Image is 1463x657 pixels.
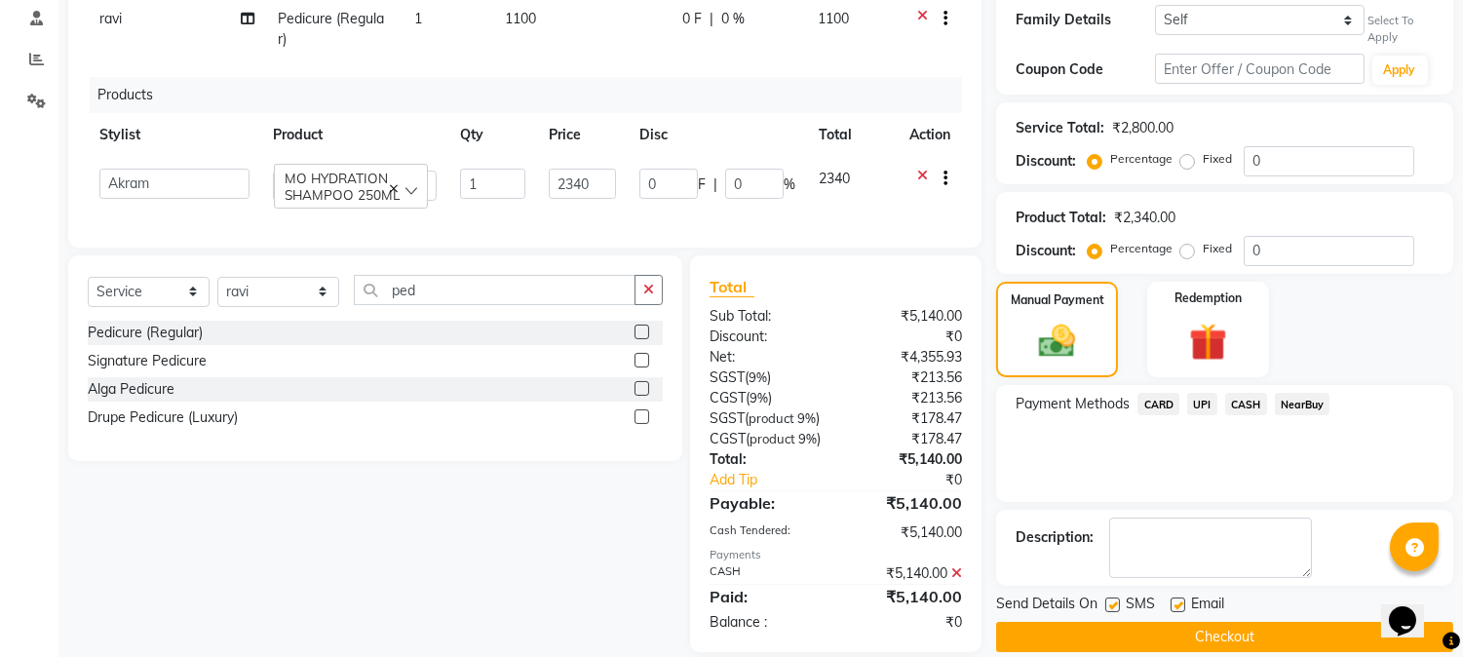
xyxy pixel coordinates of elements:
span: | [710,9,713,29]
span: SMS [1126,594,1155,618]
div: Service Total: [1016,118,1104,138]
span: MO HYDRATION SHAMPOO 250ML [285,170,400,203]
th: Stylist [88,113,261,157]
div: ₹5,140.00 [836,449,978,470]
span: NearBuy [1275,393,1330,415]
div: ₹2,340.00 [1114,208,1175,228]
div: Discount: [1016,151,1076,172]
div: Alga Pedicure [88,379,174,400]
img: _gift.svg [1177,319,1239,367]
div: ₹5,140.00 [836,522,978,543]
span: SGST [710,368,745,386]
div: ₹5,140.00 [836,491,978,515]
div: Products [90,77,977,113]
span: | [713,174,717,195]
span: 9% [797,410,816,426]
span: 0 % [721,9,745,29]
div: ₹2,800.00 [1112,118,1174,138]
div: Payable: [695,491,836,515]
label: Manual Payment [1011,291,1104,309]
th: Product [261,113,447,157]
span: CASH [1225,393,1267,415]
th: Price [537,113,628,157]
span: Email [1191,594,1224,618]
div: ₹4,355.93 [836,347,978,367]
th: Total [807,113,898,157]
img: _cash.svg [1027,321,1086,363]
span: CARD [1137,393,1179,415]
span: Total [710,277,754,297]
div: ₹0 [836,327,978,347]
div: Discount: [1016,241,1076,261]
div: Discount: [695,327,836,347]
span: 1100 [818,10,849,27]
div: Net: [695,347,836,367]
span: F [698,174,706,195]
span: Pedicure (Regular) [278,10,384,48]
div: Pedicure (Regular) [88,323,203,343]
th: Qty [448,113,538,157]
div: ₹5,140.00 [836,585,978,608]
input: Search or Scan [354,275,635,305]
div: Description: [1016,527,1094,548]
span: ravi [99,10,122,27]
div: Coupon Code [1016,59,1155,80]
span: SGST [710,409,745,427]
div: ₹5,140.00 [836,563,978,584]
div: ( ) [695,388,836,408]
div: ₹178.47 [836,408,978,429]
span: CGST [710,430,746,447]
div: CASH [695,563,836,584]
div: Balance : [695,612,836,633]
label: Fixed [1203,150,1232,168]
a: Add Tip [695,470,860,490]
div: Paid: [695,585,836,608]
div: ₹0 [860,470,978,490]
span: 9% [750,390,768,406]
span: Send Details On [996,594,1097,618]
span: % [784,174,795,195]
div: Signature Pedicure [88,351,207,371]
label: Percentage [1110,150,1173,168]
span: 9% [749,369,767,385]
div: ₹213.56 [836,388,978,408]
div: Select To Apply [1368,13,1434,46]
button: Apply [1372,56,1428,85]
span: 1100 [505,10,536,27]
span: UPI [1187,393,1217,415]
div: Drupe Pedicure (Luxury) [88,407,238,428]
span: Payment Methods [1016,394,1130,414]
th: Action [898,113,962,157]
label: Redemption [1174,290,1242,307]
span: 0 F [682,9,702,29]
input: Enter Offer / Coupon Code [1155,54,1364,84]
div: Family Details [1016,10,1155,30]
span: product [749,410,794,426]
div: Sub Total: [695,306,836,327]
div: ₹213.56 [836,367,978,388]
iframe: chat widget [1381,579,1444,638]
div: Cash Tendered: [695,522,836,543]
div: ( ) [695,408,836,429]
span: CGST [710,389,746,406]
div: ( ) [695,429,836,449]
div: Payments [710,547,962,563]
div: ₹5,140.00 [836,306,978,327]
th: Disc [628,113,807,157]
label: Fixed [1203,240,1232,257]
label: Percentage [1110,240,1173,257]
div: Product Total: [1016,208,1106,228]
div: ₹0 [836,612,978,633]
span: 2340 [819,170,850,187]
span: 9% [798,431,817,446]
button: Checkout [996,622,1453,652]
div: ( ) [695,367,836,388]
div: Total: [695,449,836,470]
div: ₹178.47 [836,429,978,449]
span: product [750,431,795,446]
span: 1 [414,10,422,27]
